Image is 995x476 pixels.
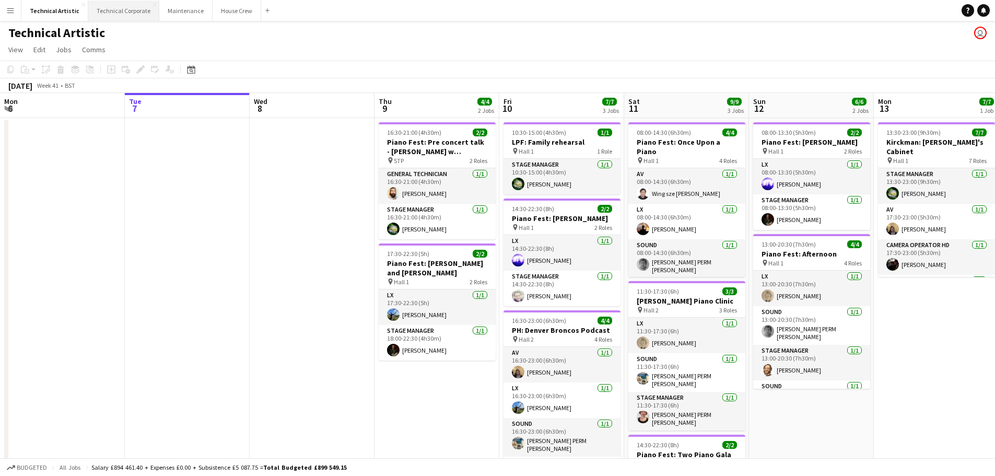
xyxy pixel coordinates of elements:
[628,450,745,459] h3: Piano Fest: Two Piano Gala
[753,194,870,230] app-card-role: Stage Manager1/108:00-13:30 (5h30m)[PERSON_NAME]
[129,97,142,106] span: Tue
[979,98,994,106] span: 7/7
[643,306,659,314] span: Hall 2
[4,97,18,106] span: Mon
[722,441,737,449] span: 2/2
[728,107,744,114] div: 3 Jobs
[628,137,745,156] h3: Piano Fest: Once Upon a Piano
[878,122,995,277] app-job-card: 13:30-23:00 (9h30m)7/7Kirckman: [PERSON_NAME]'s Cabinet Hall 17 RolesStage Manager1/113:30-23:00 ...
[519,335,534,343] span: Hall 2
[602,98,617,106] span: 7/7
[29,43,50,56] a: Edit
[17,464,47,471] span: Budgeted
[5,462,49,473] button: Budgeted
[893,157,908,165] span: Hall 1
[628,318,745,353] app-card-role: LX1/111:30-17:30 (6h)[PERSON_NAME]
[627,102,640,114] span: 11
[502,102,512,114] span: 10
[254,97,267,106] span: Wed
[844,147,862,155] span: 2 Roles
[628,122,745,277] div: 08:00-14:30 (6h30m)4/4Piano Fest: Once Upon a Piano Hall 14 RolesAV1/108:00-14:30 (6h30m)Wing sze...
[628,281,745,431] app-job-card: 11:30-17:30 (6h)3/3[PERSON_NAME] Piano Clinic Hall 23 RolesLX1/111:30-17:30 (6h)[PERSON_NAME]Soun...
[628,353,745,392] app-card-role: Sound1/111:30-17:30 (6h)[PERSON_NAME] PERM [PERSON_NAME]
[504,235,621,271] app-card-role: LX1/114:30-22:30 (8h)[PERSON_NAME]
[82,45,106,54] span: Comms
[847,129,862,136] span: 2/2
[4,43,27,56] a: View
[504,97,512,106] span: Fri
[56,45,72,54] span: Jobs
[719,306,737,314] span: 3 Roles
[504,159,621,194] app-card-role: Stage Manager1/110:30-15:00 (4h30m)[PERSON_NAME]
[387,250,429,258] span: 17:30-22:30 (5h)
[470,157,487,165] span: 2 Roles
[972,129,987,136] span: 7/7
[878,204,995,239] app-card-role: AV1/117:30-23:00 (5h30m)[PERSON_NAME]
[762,240,816,248] span: 13:00-20:30 (7h30m)
[878,239,995,275] app-card-role: Camera Operator HD1/117:30-23:00 (5h30m)[PERSON_NAME]
[504,199,621,306] app-job-card: 14:30-22:30 (8h)2/2Piano Fest: [PERSON_NAME] Hall 12 RolesLX1/114:30-22:30 (8h)[PERSON_NAME]Stage...
[753,122,870,230] app-job-card: 08:00-13:30 (5h30m)2/2Piano Fest: [PERSON_NAME] Hall 12 RolesLX1/108:00-13:30 (5h30m)[PERSON_NAME...
[159,1,213,21] button: Maintenance
[637,287,679,295] span: 11:30-17:30 (6h)
[504,310,621,465] div: 16:30-23:00 (6h30m)4/4PH: Denver Broncos Podcast Hall 24 RolesAV1/116:30-23:00 (6h30m)[PERSON_NAM...
[878,275,995,310] app-card-role: LX1/1
[753,159,870,194] app-card-role: LX1/108:00-13:30 (5h30m)[PERSON_NAME]
[379,168,496,204] app-card-role: General Technician1/116:30-21:00 (4h30m)[PERSON_NAME]
[753,380,870,416] app-card-role: Sound1/1
[57,463,83,471] span: All jobs
[473,250,487,258] span: 2/2
[878,137,995,156] h3: Kirckman: [PERSON_NAME]'s Cabinet
[844,259,862,267] span: 4 Roles
[21,1,88,21] button: Technical Artistic
[598,317,612,324] span: 4/4
[969,157,987,165] span: 7 Roles
[753,345,870,380] app-card-role: Stage Manager1/113:00-20:30 (7h30m)[PERSON_NAME]
[379,325,496,361] app-card-role: Stage Manager1/118:00-22:30 (4h30m)[PERSON_NAME]
[91,463,347,471] div: Salary £894 461.40 + Expenses £0.00 + Subsistence £5 087.75 =
[847,240,862,248] span: 4/4
[33,45,45,54] span: Edit
[852,98,867,106] span: 6/6
[722,287,737,295] span: 3/3
[213,1,261,21] button: House Crew
[594,335,612,343] span: 4 Roles
[643,157,659,165] span: Hall 1
[504,271,621,306] app-card-role: Stage Manager1/114:30-22:30 (8h)[PERSON_NAME]
[974,27,987,39] app-user-avatar: Liveforce Admin
[628,239,745,278] app-card-role: Sound1/108:00-14:30 (6h30m)[PERSON_NAME] PERM [PERSON_NAME]
[379,289,496,325] app-card-role: LX1/117:30-22:30 (5h)[PERSON_NAME]
[52,43,76,56] a: Jobs
[980,107,993,114] div: 1 Job
[878,97,892,106] span: Mon
[519,224,534,231] span: Hall 1
[8,80,32,91] div: [DATE]
[504,214,621,223] h3: Piano Fest: [PERSON_NAME]
[263,463,347,471] span: Total Budgeted £899 549.15
[379,97,392,106] span: Thu
[478,107,494,114] div: 2 Jobs
[504,326,621,335] h3: PH: Denver Broncos Podcast
[719,157,737,165] span: 4 Roles
[3,102,18,114] span: 6
[637,129,691,136] span: 08:00-14:30 (6h30m)
[628,204,745,239] app-card-role: LX1/108:00-14:30 (6h30m)[PERSON_NAME]
[762,129,816,136] span: 08:00-13:30 (5h30m)
[504,382,621,418] app-card-role: LX1/116:30-23:00 (6h30m)[PERSON_NAME]
[752,102,766,114] span: 12
[379,122,496,239] div: 16:30-21:00 (4h30m)2/2Piano Fest: Pre concert talk - [PERSON_NAME] w [PERSON_NAME] and [PERSON_NA...
[878,168,995,204] app-card-role: Stage Manager1/113:30-23:00 (9h30m)[PERSON_NAME]
[753,234,870,389] div: 13:00-20:30 (7h30m)4/4Piano Fest: Afternoon Hall 14 RolesLX1/113:00-20:30 (7h30m)[PERSON_NAME]Sou...
[603,107,619,114] div: 3 Jobs
[504,418,621,457] app-card-role: Sound1/116:30-23:00 (6h30m)[PERSON_NAME] PERM [PERSON_NAME]
[512,129,566,136] span: 10:30-15:00 (4h30m)
[252,102,267,114] span: 8
[504,122,621,194] app-job-card: 10:30-15:00 (4h30m)1/1LPF: Family rehearsal Hall 11 RoleStage Manager1/110:30-15:00 (4h30m)[PERSO...
[8,45,23,54] span: View
[597,147,612,155] span: 1 Role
